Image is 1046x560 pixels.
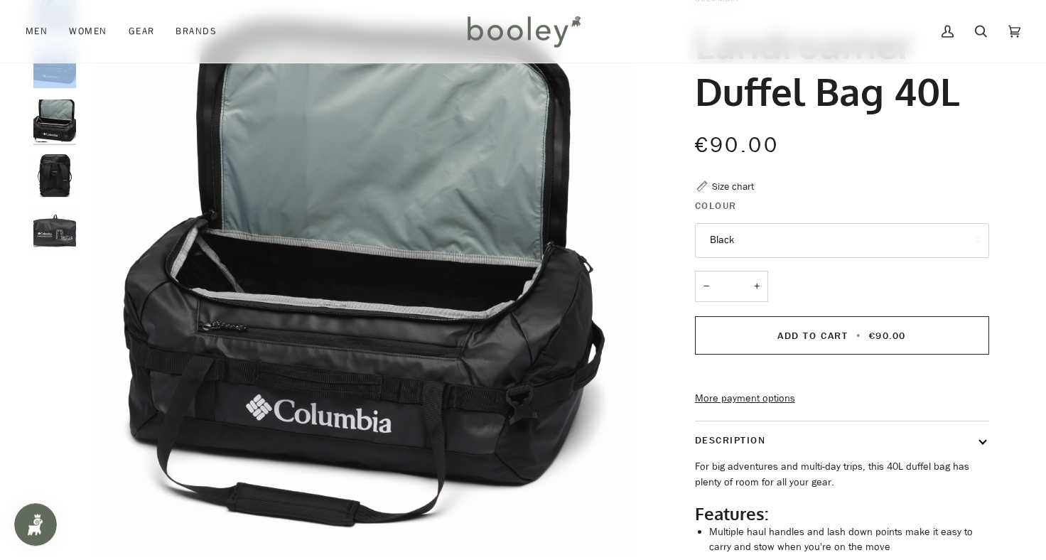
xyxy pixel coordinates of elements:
[695,223,989,258] button: Black
[695,421,989,459] button: Description
[695,316,989,355] button: Add to Cart • €90.00
[869,329,906,343] span: €90.00
[14,503,57,546] iframe: Button to open loyalty program pop-up
[176,24,217,38] span: Brands
[852,329,866,343] span: •
[33,99,76,142] img: Columbia Landroamer Duffel Bag 40L Black - Booley Galway
[695,391,989,406] a: More payment options
[129,24,155,38] span: Gear
[69,24,107,38] span: Women
[777,329,848,343] span: Add to Cart
[26,24,48,38] span: Men
[695,21,978,114] h1: Landroamer Duffel Bag 40L
[695,271,768,303] input: Quantity
[33,154,76,197] img: Columbia Landroamer Duffel Bag 40L Black - Booley Galway
[745,271,768,303] button: +
[695,198,737,213] span: Colour
[695,271,718,303] button: −
[709,524,989,555] li: Multiple haul handles and lash down points make it easy to carry and stow when you're on the move
[712,179,754,194] div: Size chart
[461,11,586,52] img: Booley
[33,45,76,88] img: Columbia Landroamer Duffel Bag 40L Black - Booley Galway
[695,503,989,524] h2: Features:
[33,209,76,252] img: Columbia Landroamer Duffel Bag 40L Black - Booley Galway
[695,131,779,160] span: €90.00
[695,459,989,490] p: For big adventures and multi-day trips, this 40L duffel bag has plenty of room for all your gear.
